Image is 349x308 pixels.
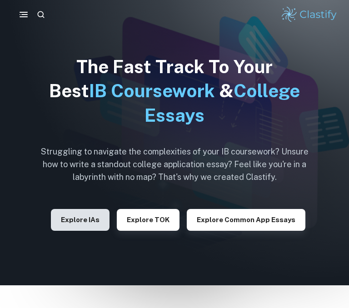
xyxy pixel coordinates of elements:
[51,209,110,231] button: Explore IAs
[117,209,179,231] button: Explore TOK
[89,80,215,101] span: IB Coursework
[117,215,179,224] a: Explore TOK
[187,209,305,231] button: Explore Common App essays
[51,215,110,224] a: Explore IAs
[145,80,300,125] span: College Essays
[280,5,338,24] img: Clastify logo
[34,55,315,127] h1: The Fast Track To Your Best &
[187,215,305,224] a: Explore Common App essays
[34,145,315,184] h6: Struggling to navigate the complexities of your IB coursework? Unsure how to write a standout col...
